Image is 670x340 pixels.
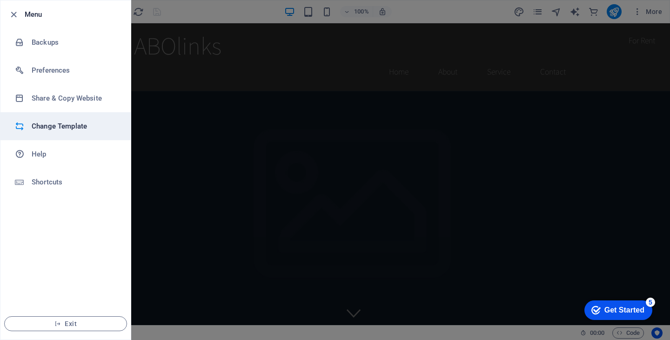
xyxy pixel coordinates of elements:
div: Get Started [27,10,67,19]
h6: Shortcuts [32,177,118,188]
div: Get Started 5 items remaining, 0% complete [7,5,75,24]
h6: Change Template [32,121,118,132]
button: 2 [21,287,33,289]
div: For Rent [584,7,625,27]
button: Exit [4,316,127,331]
div: 5 [69,2,78,11]
h6: Help [32,149,118,160]
h6: Backups [32,37,118,48]
h6: Share & Copy Website [32,93,118,104]
h6: Preferences [32,65,118,76]
span: Exit [12,320,119,327]
button: 1 [21,275,33,277]
button: 3 [21,299,33,302]
a: Help [0,140,131,168]
h6: Menu [25,9,123,20]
